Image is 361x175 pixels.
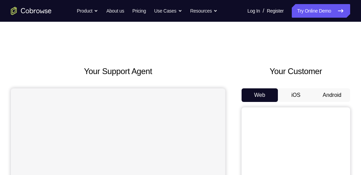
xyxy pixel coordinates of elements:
button: Use Cases [154,4,182,18]
h2: Your Customer [242,65,350,77]
h2: Your Support Agent [11,65,225,77]
span: / [263,7,264,15]
button: Resources [190,4,218,18]
button: Product [77,4,98,18]
a: Pricing [132,4,146,18]
a: Try Online Demo [292,4,350,18]
button: Web [242,88,278,102]
a: About us [106,4,124,18]
a: Go to the home page [11,7,52,15]
button: Android [314,88,350,102]
a: Register [267,4,284,18]
a: Log In [247,4,260,18]
button: iOS [278,88,314,102]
